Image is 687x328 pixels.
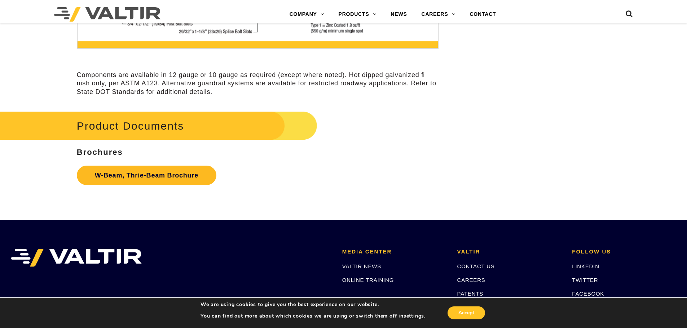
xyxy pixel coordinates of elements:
a: CAREERS [457,277,485,283]
a: PATENTS [457,291,484,297]
a: NEWS [383,7,414,22]
h2: MEDIA CENTER [342,249,446,255]
p: You can find out more about which cookies we are using or switch them off in . [201,313,426,319]
a: PRODUCTS [331,7,384,22]
strong: Brochures [77,148,123,157]
a: CAREERS [414,7,463,22]
a: CONTACT US [457,263,495,269]
p: Components are available in 12 gauge or 10 gauge as required (except where noted). Hot dipped gal... [77,71,439,96]
p: We are using cookies to give you the best experience on our website. [201,301,426,308]
a: CONTACT [462,7,503,22]
a: ONLINE TRAINING [342,277,394,283]
button: settings [404,313,424,319]
h2: VALTIR [457,249,562,255]
a: TWITTER [572,277,598,283]
img: Valtir [54,7,160,22]
a: LINKEDIN [572,263,599,269]
a: FACEBOOK [572,291,604,297]
a: COMPANY [282,7,331,22]
h2: FOLLOW US [572,249,676,255]
img: VALTIR [11,249,142,267]
a: VALTIR NEWS [342,263,381,269]
a: W-Beam, Thrie-Beam Brochure [77,166,216,185]
button: Accept [448,306,485,319]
